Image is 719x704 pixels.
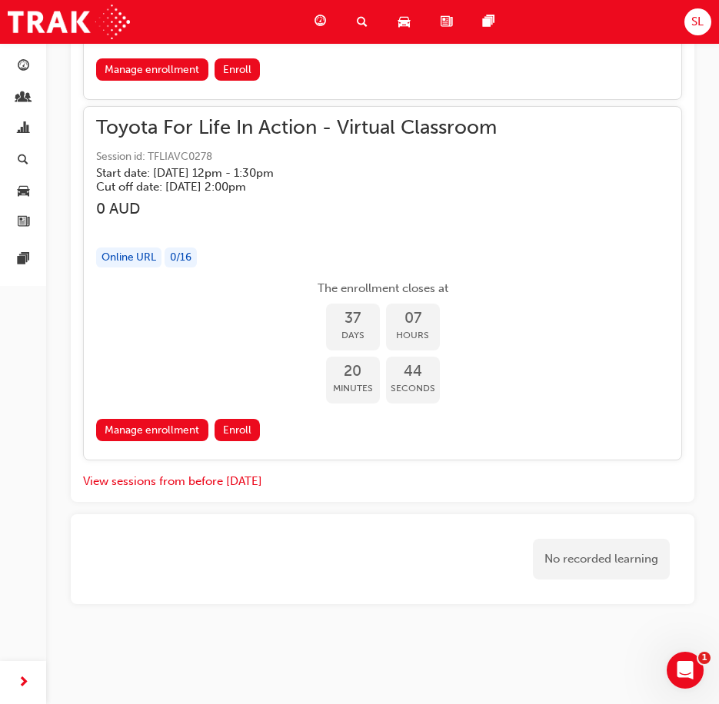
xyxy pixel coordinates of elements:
a: news-icon [428,6,471,38]
a: Manage enrollment [96,58,208,81]
button: Enroll [215,419,261,441]
span: car-icon [398,12,410,32]
iframe: Intercom live chat [667,652,704,689]
span: SL [691,13,704,31]
span: 20 [326,363,380,380]
span: search-icon [357,12,368,32]
span: Enroll [223,423,251,437]
span: Toyota For Life In Action - Virtual Classroom [96,119,669,137]
button: View sessions from before [DATE] [83,473,262,490]
span: guage-icon [315,12,326,32]
button: Enroll [215,58,261,81]
span: Minutes [326,380,380,397]
span: car-icon [18,184,29,198]
span: news-icon [441,12,452,32]
span: pages-icon [483,12,494,32]
span: Enroll [223,63,251,76]
img: Trak [8,5,130,39]
span: people-icon [18,91,29,105]
span: Seconds [386,380,440,397]
span: guage-icon [18,60,29,74]
span: The enrollment closes at [314,280,452,297]
a: search-icon [345,6,386,38]
h5: Start date: [DATE] 12pm - 1:30pm [96,166,644,180]
button: SL [684,8,711,35]
span: Hours [386,327,440,344]
h5: Cut off date: [DATE] 2:00pm [96,180,644,194]
div: No recorded learning [533,539,670,579]
span: 44 [386,363,440,380]
span: chart-icon [18,122,29,136]
span: Days [326,327,380,344]
span: 07 [386,310,440,327]
a: pages-icon [471,6,513,38]
span: news-icon [18,216,29,230]
div: Online URL [96,247,161,268]
span: pages-icon [18,253,29,267]
div: 0 / 16 [165,247,197,268]
h3: 0 AUD [96,200,669,218]
span: Session id: TFLIAVC0278 [96,148,669,166]
a: Manage enrollment [96,419,208,441]
a: guage-icon [302,6,345,38]
span: search-icon [18,154,28,168]
span: next-icon [18,673,29,692]
span: 1 [698,652,711,664]
a: car-icon [386,6,428,38]
button: Toyota For Life In Action - Virtual ClassroomSession id: TFLIAVC0278Start date: [DATE] 12pm - 1:3... [96,119,669,447]
span: 37 [326,310,380,327]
